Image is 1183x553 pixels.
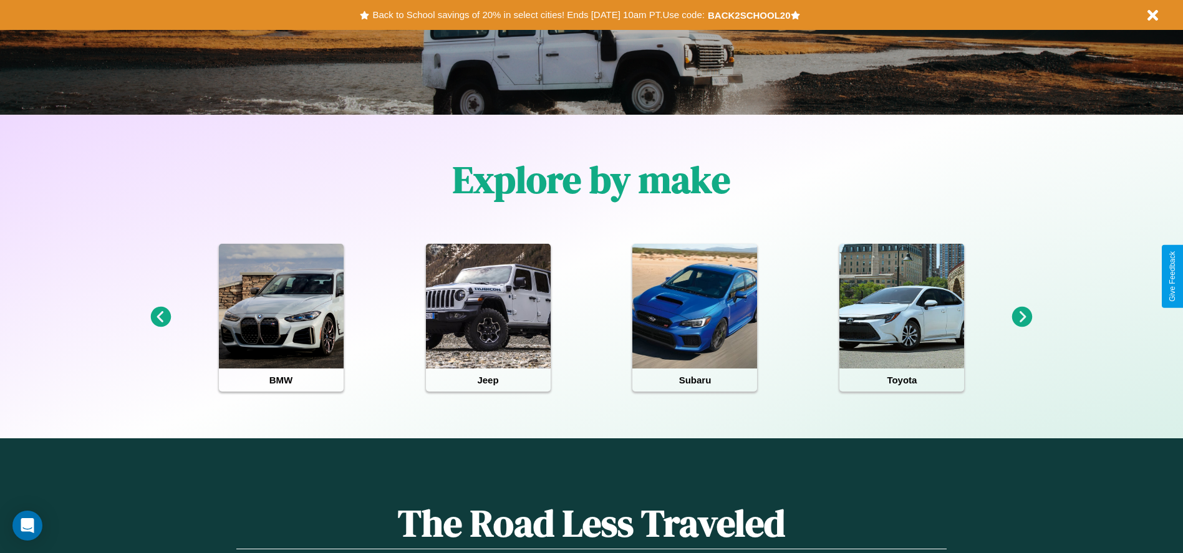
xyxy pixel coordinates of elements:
[839,368,964,392] h4: Toyota
[426,368,551,392] h4: Jeep
[236,498,946,549] h1: The Road Less Traveled
[12,511,42,541] div: Open Intercom Messenger
[1168,251,1177,302] div: Give Feedback
[708,10,791,21] b: BACK2SCHOOL20
[453,154,730,205] h1: Explore by make
[219,368,344,392] h4: BMW
[369,6,707,24] button: Back to School savings of 20% in select cities! Ends [DATE] 10am PT.Use code:
[632,368,757,392] h4: Subaru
